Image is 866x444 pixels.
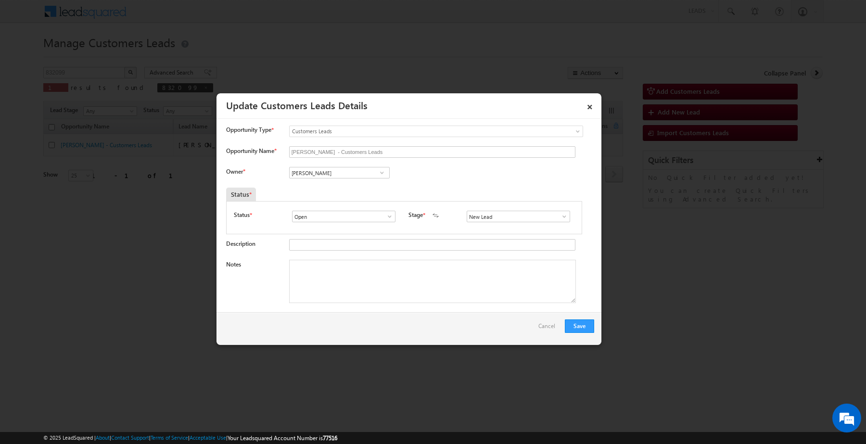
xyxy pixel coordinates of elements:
button: Save [565,319,594,333]
a: Show All Items [381,212,393,221]
span: Opportunity Type [226,126,271,134]
label: Description [226,240,255,247]
input: Type to Search [292,211,395,222]
span: © 2025 LeadSquared | | | | | [43,433,337,443]
em: Start Chat [131,296,175,309]
input: Type to Search [467,211,570,222]
a: About [96,434,110,441]
a: Show All Items [556,212,568,221]
a: Cancel [538,319,560,338]
label: Stage [408,211,423,219]
span: Customers Leads [290,127,544,136]
img: d_60004797649_company_0_60004797649 [16,51,40,63]
div: Chat with us now [50,51,162,63]
div: Status [226,188,256,201]
a: × [582,97,598,114]
label: Notes [226,261,241,268]
div: Minimize live chat window [158,5,181,28]
a: Acceptable Use [190,434,226,441]
label: Status [234,211,250,219]
a: Contact Support [111,434,149,441]
span: 77516 [323,434,337,442]
input: Type to Search [289,167,390,178]
a: Show All Items [376,168,388,178]
textarea: Type your message and hit 'Enter' [13,89,176,288]
label: Opportunity Name [226,147,276,154]
label: Owner [226,168,245,175]
a: Terms of Service [151,434,188,441]
span: Your Leadsquared Account Number is [228,434,337,442]
a: Update Customers Leads Details [226,98,368,112]
a: Customers Leads [289,126,583,137]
